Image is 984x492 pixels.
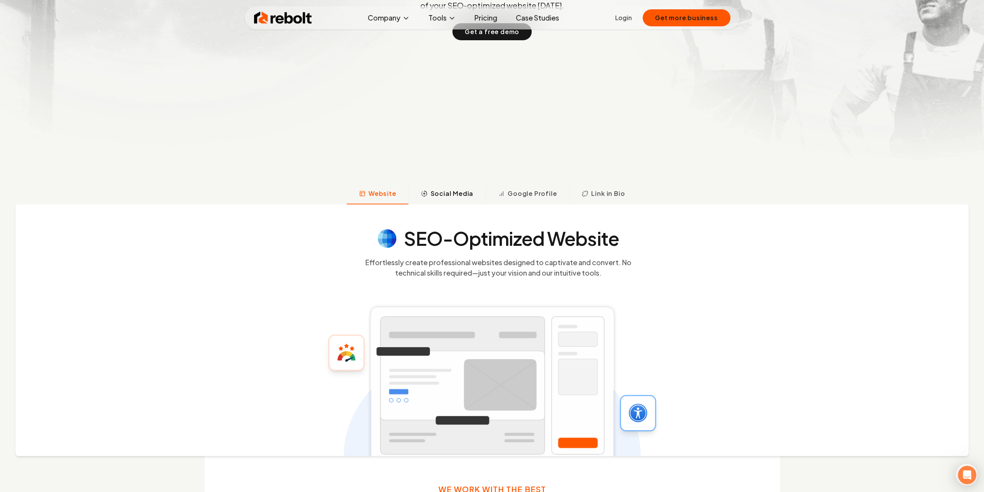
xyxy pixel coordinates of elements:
[510,10,565,26] a: Case Studies
[958,466,976,484] iframe: Intercom live chat
[468,10,503,26] a: Pricing
[430,189,473,198] span: Social Media
[508,189,557,198] span: Google Profile
[254,10,312,26] img: Rebolt Logo
[347,184,409,204] button: Website
[591,189,625,198] span: Link in Bio
[452,23,532,40] button: Get a free demo
[368,189,396,198] span: Website
[362,10,416,26] button: Company
[408,184,486,204] button: Social Media
[956,464,977,485] iframe: Intercom live chat discovery launcher
[486,184,569,204] button: Google Profile
[404,229,619,248] h4: SEO-Optimized Website
[569,184,637,204] button: Link in Bio
[422,10,462,26] button: Tools
[615,13,632,22] a: Login
[643,9,730,26] button: Get more business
